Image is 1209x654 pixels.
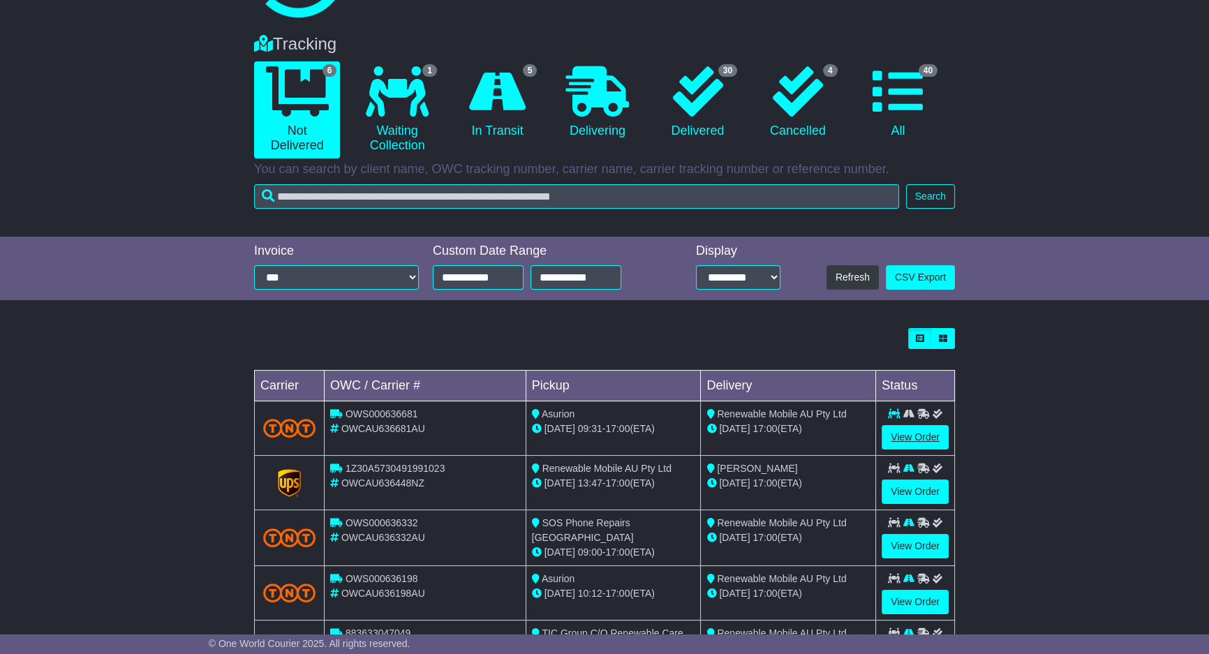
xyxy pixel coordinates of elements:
[354,61,440,158] a: 1 Waiting Collection
[255,371,325,401] td: Carrier
[752,588,777,599] span: 17:00
[254,61,340,158] a: 6 Not Delivered
[578,588,602,599] span: 10:12
[882,534,949,558] a: View Order
[886,265,955,290] a: CSV Export
[719,532,750,543] span: [DATE]
[718,64,737,77] span: 30
[346,573,418,584] span: OWS000636198
[544,588,575,599] span: [DATE]
[719,477,750,489] span: [DATE]
[542,627,683,639] span: TIC Group C/O Renewable Care
[532,545,695,560] div: - (ETA)
[542,408,574,419] span: Asurion
[717,408,846,419] span: Renewable Mobile AU Pty Ltd
[752,532,777,543] span: 17:00
[906,184,955,209] button: Search
[554,61,640,144] a: Delivering
[605,423,630,434] span: 17:00
[696,244,780,259] div: Display
[263,528,316,547] img: TNT_Domestic.png
[532,517,634,543] span: SOS Phone Repairs [GEOGRAPHIC_DATA]
[341,477,424,489] span: OWCAU636448NZ
[719,423,750,434] span: [DATE]
[578,477,602,489] span: 13:47
[341,423,425,434] span: OWCAU636681AU
[278,469,302,497] img: GetCarrierServiceLogo
[322,64,337,77] span: 6
[341,532,425,543] span: OWCAU636332AU
[719,588,750,599] span: [DATE]
[542,463,672,474] span: Renewable Mobile AU Pty Ltd
[717,463,797,474] span: [PERSON_NAME]
[717,517,846,528] span: Renewable Mobile AU Pty Ltd
[605,477,630,489] span: 17:00
[882,590,949,614] a: View Order
[544,547,575,558] span: [DATE]
[526,371,701,401] td: Pickup
[433,244,657,259] div: Custom Date Range
[578,423,602,434] span: 09:31
[247,34,962,54] div: Tracking
[544,477,575,489] span: [DATE]
[823,64,838,77] span: 4
[263,584,316,602] img: TNT_Domestic.png
[701,371,876,401] td: Delivery
[855,61,941,144] a: 40 All
[826,265,879,290] button: Refresh
[346,408,418,419] span: OWS000636681
[655,61,741,144] a: 30 Delivered
[605,547,630,558] span: 17:00
[254,162,955,177] p: You can search by client name, OWC tracking number, carrier name, carrier tracking number or refe...
[523,64,537,77] span: 5
[882,425,949,449] a: View Order
[532,586,695,601] div: - (ETA)
[882,480,949,504] a: View Order
[254,244,419,259] div: Invoice
[752,477,777,489] span: 17:00
[454,61,540,144] a: 5 In Transit
[346,517,418,528] span: OWS000636332
[876,371,955,401] td: Status
[706,586,870,601] div: (ETA)
[706,530,870,545] div: (ETA)
[346,463,445,474] span: 1Z30A5730491991023
[752,423,777,434] span: 17:00
[341,588,425,599] span: OWCAU636198AU
[346,627,410,639] span: 883633047049
[542,573,574,584] span: Asurion
[263,419,316,438] img: TNT_Domestic.png
[209,638,410,649] span: © One World Courier 2025. All rights reserved.
[717,627,846,639] span: Renewable Mobile AU Pty Ltd
[532,476,695,491] div: - (ETA)
[605,588,630,599] span: 17:00
[717,573,846,584] span: Renewable Mobile AU Pty Ltd
[578,547,602,558] span: 09:00
[544,423,575,434] span: [DATE]
[422,64,437,77] span: 1
[532,422,695,436] div: - (ETA)
[325,371,526,401] td: OWC / Carrier #
[706,422,870,436] div: (ETA)
[755,61,840,144] a: 4 Cancelled
[706,476,870,491] div: (ETA)
[919,64,937,77] span: 40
